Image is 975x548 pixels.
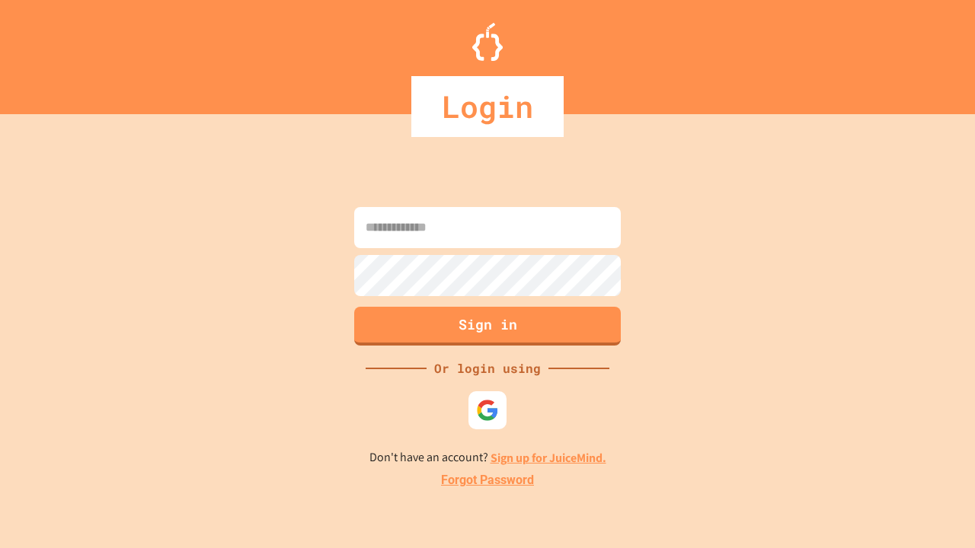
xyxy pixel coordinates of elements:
[911,487,960,533] iframe: chat widget
[491,450,606,466] a: Sign up for JuiceMind.
[369,448,606,467] p: Don't have an account?
[354,307,621,346] button: Sign in
[476,399,499,422] img: google-icon.svg
[472,23,503,61] img: Logo.svg
[849,421,960,486] iframe: chat widget
[427,359,548,378] div: Or login using
[441,471,534,489] a: Forgot Password
[411,76,564,137] div: Login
